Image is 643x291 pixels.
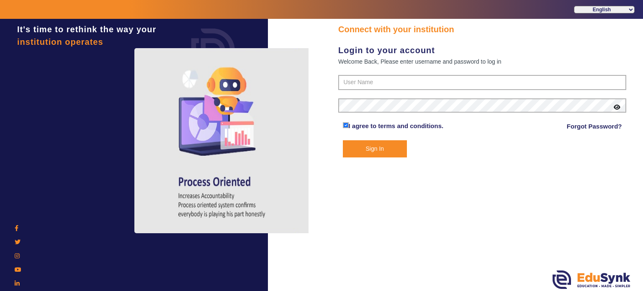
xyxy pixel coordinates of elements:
span: It's time to rethink the way your [17,25,156,34]
a: I agree to terms and conditions. [349,122,444,129]
div: Welcome Back, Please enter username and password to log in [338,57,626,67]
img: login4.png [134,48,310,233]
button: Sign In [343,140,407,157]
img: login.png [182,19,244,82]
img: edusynk.png [553,270,630,289]
a: Forgot Password? [567,121,622,131]
div: Login to your account [338,44,626,57]
div: Connect with your institution [338,23,626,36]
input: User Name [338,75,626,90]
span: institution operates [17,37,103,46]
